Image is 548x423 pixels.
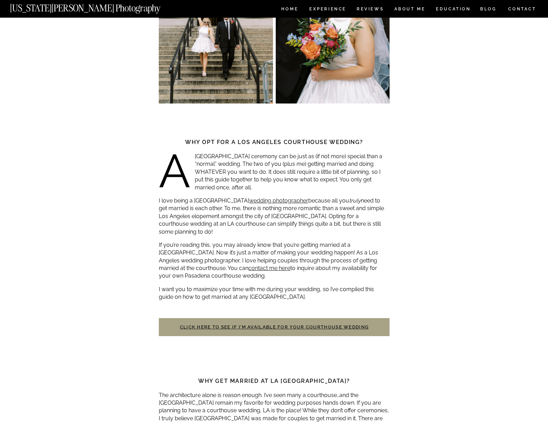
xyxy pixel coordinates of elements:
p: If you’re reading this, you may already know that you’re getting married at a [GEOGRAPHIC_DATA]. ... [159,241,390,280]
a: contact me here [248,265,290,271]
a: Click here to see if I’m available for your courthouse wedding [180,324,369,330]
strong: Why opt for a Los Angeles courthouse wedding? [185,139,363,145]
a: wedding photographer [249,197,308,204]
a: CONTACT [508,5,537,13]
a: HOME [280,7,300,13]
a: EDUCATION [435,7,472,13]
a: BLOG [480,7,497,13]
a: Experience [309,7,346,13]
p: A [GEOGRAPHIC_DATA] ceremony can be just as (if not more) special than a “normal” wedding. The tw... [159,153,390,191]
a: REVIEWS [357,7,383,13]
strong: Why get married at LA [GEOGRAPHIC_DATA]? [198,378,350,384]
p: I love being a [GEOGRAPHIC_DATA] because all you need to get married is each other. To me, there ... [159,197,390,236]
a: [US_STATE][PERSON_NAME] Photography [10,3,184,9]
a: ABOUT ME [394,7,426,13]
em: truly [349,197,361,204]
p: I want you to maximize your time with me during your wedding, so I’ve compiled this guide on how ... [159,286,390,301]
